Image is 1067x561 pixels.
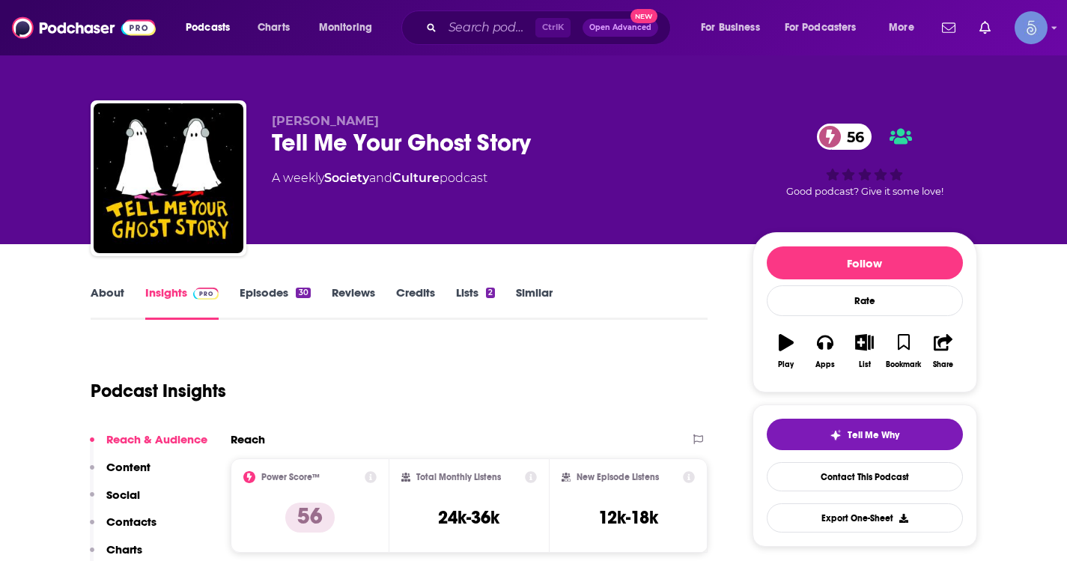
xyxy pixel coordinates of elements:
[416,10,685,45] div: Search podcasts, credits, & more...
[933,360,953,369] div: Share
[806,324,845,378] button: Apps
[145,285,219,320] a: InsightsPodchaser Pro
[443,16,535,40] input: Search podcasts, credits, & more...
[936,15,961,40] a: Show notifications dropdown
[90,460,151,488] button: Content
[94,103,243,253] img: Tell Me Your Ghost Story
[486,288,495,298] div: 2
[767,419,963,450] button: tell me why sparkleTell Me Why
[830,429,842,441] img: tell me why sparkle
[258,17,290,38] span: Charts
[886,360,921,369] div: Bookmark
[778,360,794,369] div: Play
[272,169,487,187] div: A weekly podcast
[369,171,392,185] span: and
[392,171,440,185] a: Culture
[319,17,372,38] span: Monitoring
[848,429,899,441] span: Tell Me Why
[767,285,963,316] div: Rate
[186,17,230,38] span: Podcasts
[630,9,657,23] span: New
[416,472,501,482] h2: Total Monthly Listens
[175,16,249,40] button: open menu
[889,17,914,38] span: More
[923,324,962,378] button: Share
[90,432,207,460] button: Reach & Audience
[106,515,156,529] p: Contacts
[516,285,553,320] a: Similar
[884,324,923,378] button: Bookmark
[193,288,219,300] img: Podchaser Pro
[786,186,943,197] span: Good podcast? Give it some love!
[598,506,658,529] h3: 12k-18k
[90,488,140,515] button: Social
[106,488,140,502] p: Social
[767,462,963,491] a: Contact This Podcast
[308,16,392,40] button: open menu
[91,380,226,402] h1: Podcast Insights
[296,288,310,298] div: 30
[240,285,310,320] a: Episodes30
[817,124,872,150] a: 56
[231,432,265,446] h2: Reach
[1015,11,1048,44] img: User Profile
[701,17,760,38] span: For Business
[324,171,369,185] a: Society
[535,18,571,37] span: Ctrl K
[815,360,835,369] div: Apps
[272,114,379,128] span: [PERSON_NAME]
[285,503,335,533] p: 56
[767,324,806,378] button: Play
[248,16,299,40] a: Charts
[106,460,151,474] p: Content
[91,285,124,320] a: About
[690,16,779,40] button: open menu
[577,472,659,482] h2: New Episode Listens
[753,114,977,207] div: 56Good podcast? Give it some love!
[832,124,872,150] span: 56
[775,16,878,40] button: open menu
[878,16,933,40] button: open menu
[767,246,963,279] button: Follow
[12,13,156,42] img: Podchaser - Follow, Share and Rate Podcasts
[1015,11,1048,44] span: Logged in as Spiral5-G1
[845,324,884,378] button: List
[438,506,499,529] h3: 24k-36k
[106,542,142,557] p: Charts
[90,515,156,542] button: Contacts
[859,360,871,369] div: List
[1015,11,1048,44] button: Show profile menu
[396,285,435,320] a: Credits
[332,285,375,320] a: Reviews
[261,472,320,482] h2: Power Score™
[767,503,963,533] button: Export One-Sheet
[583,19,658,37] button: Open AdvancedNew
[785,17,857,38] span: For Podcasters
[973,15,997,40] a: Show notifications dropdown
[589,24,651,31] span: Open Advanced
[456,285,495,320] a: Lists2
[106,432,207,446] p: Reach & Audience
